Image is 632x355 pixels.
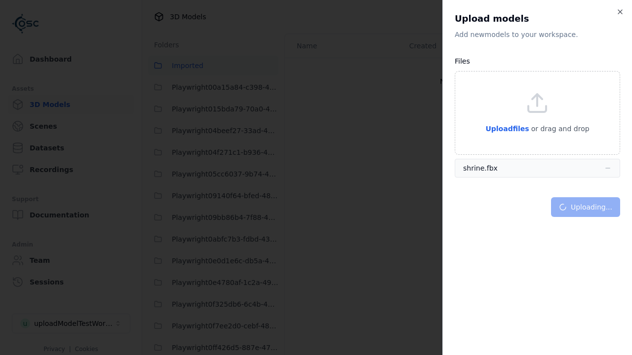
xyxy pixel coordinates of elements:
label: Files [455,57,470,65]
div: shrine.fbx [463,163,498,173]
p: or drag and drop [529,123,590,135]
h2: Upload models [455,12,620,26]
p: Add new model s to your workspace. [455,30,620,39]
span: Upload files [485,125,529,133]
